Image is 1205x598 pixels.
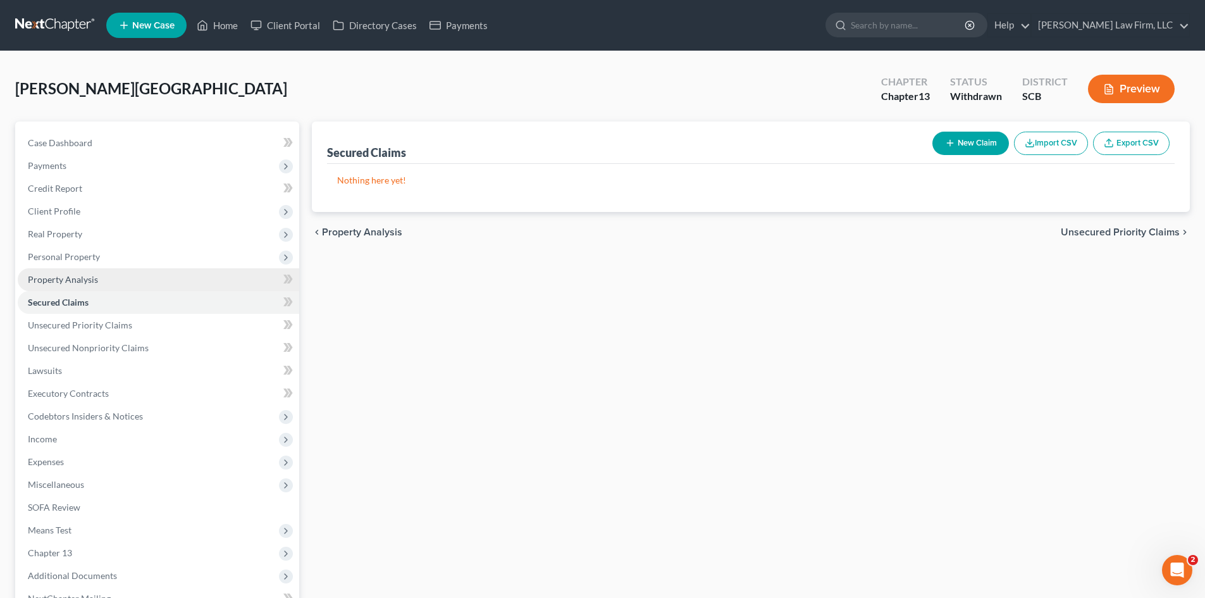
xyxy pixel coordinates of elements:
[28,297,89,308] span: Secured Claims
[1188,555,1198,565] span: 2
[1180,227,1190,237] i: chevron_right
[327,145,406,160] div: Secured Claims
[28,320,132,330] span: Unsecured Priority Claims
[18,314,299,337] a: Unsecured Priority Claims
[190,14,244,37] a: Home
[1061,227,1190,237] button: Unsecured Priority Claims chevron_right
[881,75,930,89] div: Chapter
[337,174,1165,187] p: Nothing here yet!
[312,227,322,237] i: chevron_left
[312,227,402,237] button: chevron_left Property Analysis
[988,14,1030,37] a: Help
[1061,227,1180,237] span: Unsecured Priority Claims
[244,14,326,37] a: Client Portal
[28,570,117,581] span: Additional Documents
[28,342,149,353] span: Unsecured Nonpriority Claims
[28,479,84,490] span: Miscellaneous
[28,274,98,285] span: Property Analysis
[28,456,64,467] span: Expenses
[932,132,1009,155] button: New Claim
[28,251,100,262] span: Personal Property
[1032,14,1189,37] a: [PERSON_NAME] Law Firm, LLC
[28,206,80,216] span: Client Profile
[18,291,299,314] a: Secured Claims
[18,337,299,359] a: Unsecured Nonpriority Claims
[326,14,423,37] a: Directory Cases
[1014,132,1088,155] button: Import CSV
[1022,89,1068,104] div: SCB
[851,13,967,37] input: Search by name...
[18,177,299,200] a: Credit Report
[28,388,109,399] span: Executory Contracts
[18,382,299,405] a: Executory Contracts
[322,227,402,237] span: Property Analysis
[423,14,494,37] a: Payments
[950,89,1002,104] div: Withdrawn
[18,132,299,154] a: Case Dashboard
[1162,555,1192,585] iframe: Intercom live chat
[28,411,143,421] span: Codebtors Insiders & Notices
[1022,75,1068,89] div: District
[28,502,80,513] span: SOFA Review
[28,365,62,376] span: Lawsuits
[881,89,930,104] div: Chapter
[18,496,299,519] a: SOFA Review
[28,183,82,194] span: Credit Report
[918,90,930,102] span: 13
[1088,75,1175,103] button: Preview
[132,21,175,30] span: New Case
[1093,132,1170,155] a: Export CSV
[18,359,299,382] a: Lawsuits
[28,547,72,558] span: Chapter 13
[28,433,57,444] span: Income
[28,160,66,171] span: Payments
[15,79,287,97] span: [PERSON_NAME][GEOGRAPHIC_DATA]
[28,228,82,239] span: Real Property
[950,75,1002,89] div: Status
[18,268,299,291] a: Property Analysis
[28,137,92,148] span: Case Dashboard
[28,525,71,535] span: Means Test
